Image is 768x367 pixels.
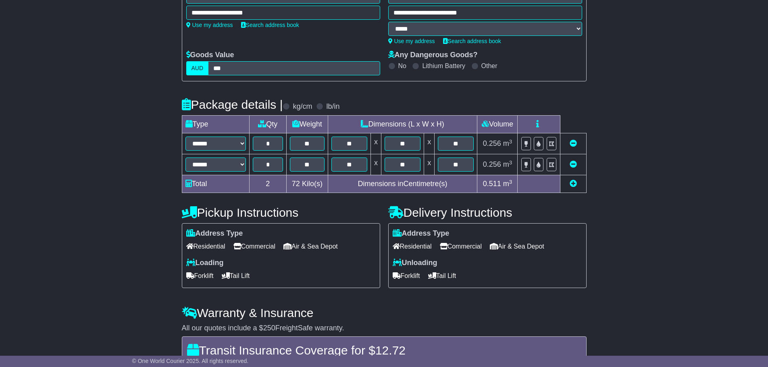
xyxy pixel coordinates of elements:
[503,160,512,168] span: m
[132,358,249,364] span: © One World Courier 2025. All rights reserved.
[328,116,477,133] td: Dimensions (L x W x H)
[393,270,420,282] span: Forklift
[182,306,587,319] h4: Warranty & Insurance
[428,270,456,282] span: Tail Lift
[249,116,287,133] td: Qty
[570,139,577,147] a: Remove this item
[393,259,437,267] label: Unloading
[241,22,299,28] a: Search address book
[292,180,300,188] span: 72
[287,175,328,193] td: Kilo(s)
[370,154,381,175] td: x
[182,116,249,133] td: Type
[287,116,328,133] td: Weight
[182,98,283,111] h4: Package details |
[186,22,233,28] a: Use my address
[509,179,512,185] sup: 3
[186,240,225,253] span: Residential
[483,180,501,188] span: 0.511
[570,180,577,188] a: Add new item
[187,344,581,357] h4: Transit Insurance Coverage for $
[440,240,482,253] span: Commercial
[393,240,432,253] span: Residential
[393,229,450,238] label: Address Type
[509,160,512,166] sup: 3
[503,139,512,147] span: m
[483,139,501,147] span: 0.256
[186,51,234,60] label: Goods Value
[222,270,250,282] span: Tail Lift
[481,62,497,70] label: Other
[375,344,406,357] span: 12.72
[398,62,406,70] label: No
[370,133,381,154] td: x
[424,154,435,175] td: x
[233,240,275,253] span: Commercial
[249,175,287,193] td: 2
[182,175,249,193] td: Total
[424,133,435,154] td: x
[509,139,512,145] sup: 3
[388,38,435,44] a: Use my address
[182,206,380,219] h4: Pickup Instructions
[186,229,243,238] label: Address Type
[186,61,209,75] label: AUD
[186,259,224,267] label: Loading
[490,240,544,253] span: Air & Sea Depot
[263,324,275,332] span: 250
[570,160,577,168] a: Remove this item
[443,38,501,44] a: Search address book
[388,51,478,60] label: Any Dangerous Goods?
[388,206,587,219] h4: Delivery Instructions
[422,62,465,70] label: Lithium Battery
[293,102,312,111] label: kg/cm
[182,324,587,333] div: All our quotes include a $ FreightSafe warranty.
[186,270,214,282] span: Forklift
[503,180,512,188] span: m
[328,175,477,193] td: Dimensions in Centimetre(s)
[483,160,501,168] span: 0.256
[283,240,338,253] span: Air & Sea Depot
[326,102,339,111] label: lb/in
[477,116,518,133] td: Volume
